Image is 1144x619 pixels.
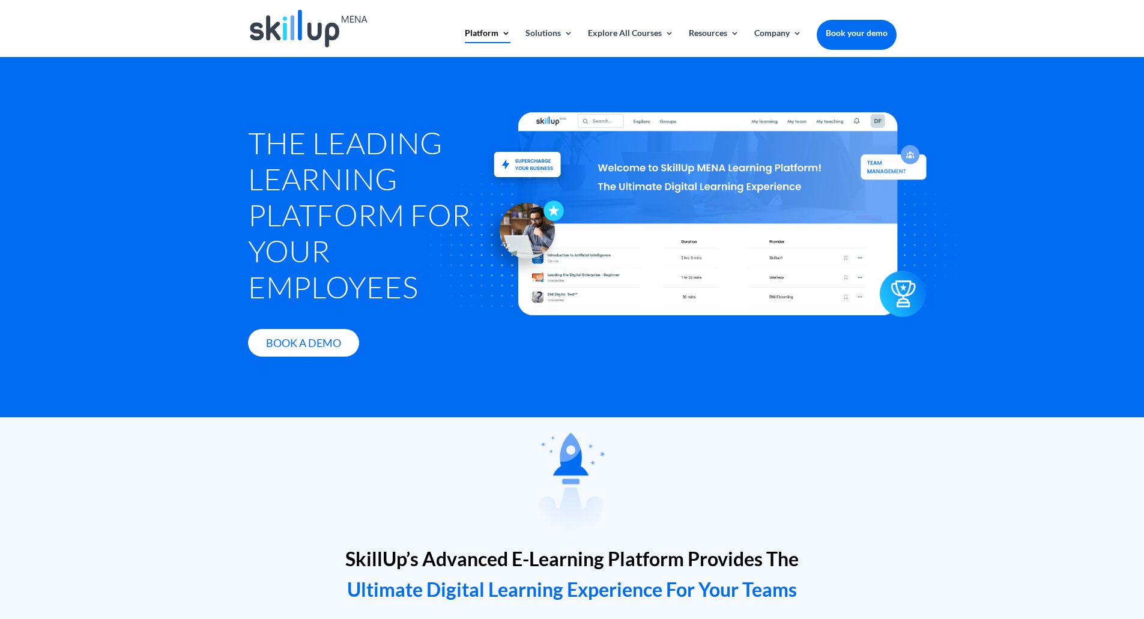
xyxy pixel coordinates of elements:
a: Book your demo [817,20,897,46]
a: Resources [689,29,739,57]
img: icon2 - Skillup [880,280,927,326]
a: Company [754,29,802,57]
img: rocket - Skillup [538,433,605,532]
img: icon - Skillup [478,191,564,277]
span: SkillUp’s Advanced E-Learning Platform Provides The [345,547,799,570]
h1: The Leading Learning Platform for Your Employees [248,125,486,311]
img: Skillup Mena [250,10,368,47]
a: Explore All Courses [588,29,674,57]
img: Upskill and reskill your staff - SkillUp MENA [485,134,570,179]
a: Book A Demo [248,329,359,357]
iframe: Chat Widget [944,489,1144,619]
a: Solutions [525,29,573,57]
a: Platform [465,29,510,57]
span: Ultimate Digital Learning Experience For Your Teams [347,578,797,601]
